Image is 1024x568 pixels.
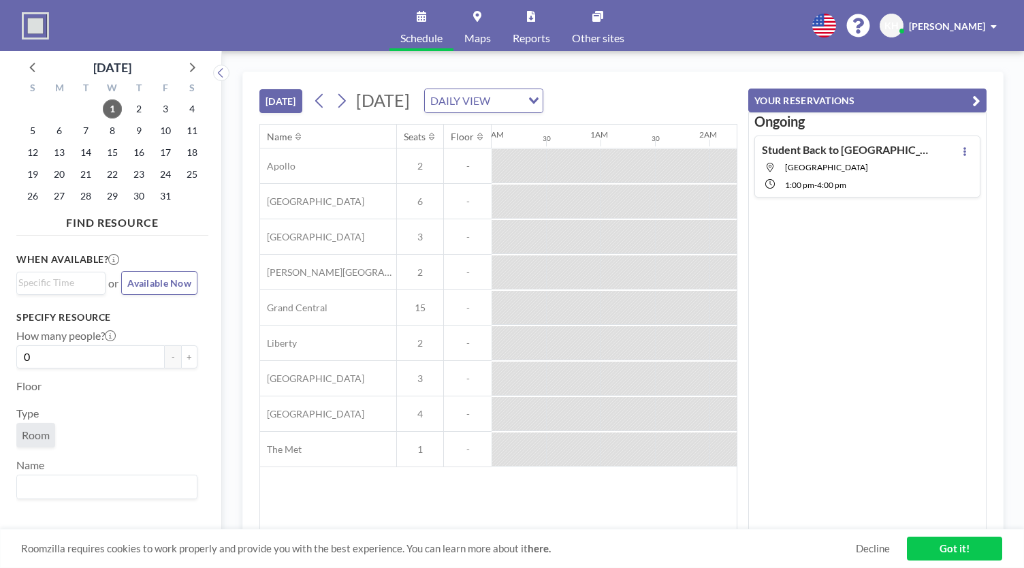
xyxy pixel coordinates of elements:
span: Schedule [400,33,443,44]
span: Tuesday, October 21, 2025 [76,165,95,184]
span: Thursday, October 9, 2025 [129,121,148,140]
span: Reports [513,33,550,44]
span: Wednesday, October 29, 2025 [103,187,122,206]
span: 2 [397,160,443,172]
span: Brooklyn Bridge [785,162,868,172]
span: Monday, October 27, 2025 [50,187,69,206]
span: Friday, October 10, 2025 [156,121,175,140]
div: Search for option [425,89,543,112]
span: The Met [260,443,302,456]
input: Search for option [18,275,97,290]
span: Roomzilla requires cookies to work properly and provide you with the best experience. You can lea... [21,542,856,555]
span: Tuesday, October 7, 2025 [76,121,95,140]
span: Friday, October 3, 2025 [156,99,175,119]
span: Saturday, October 11, 2025 [182,121,202,140]
span: [DATE] [356,90,410,110]
div: 30 [543,134,551,143]
span: Thursday, October 2, 2025 [129,99,148,119]
h4: Student Back to [GEOGRAPHIC_DATA] [762,143,932,157]
span: Thursday, October 23, 2025 [129,165,148,184]
span: - [444,443,492,456]
span: 2 [397,266,443,279]
div: W [99,80,126,98]
span: Apollo [260,160,295,172]
span: 1 [397,443,443,456]
a: here. [528,542,551,554]
span: 4 [397,408,443,420]
span: Sunday, October 26, 2025 [23,187,42,206]
span: 15 [397,302,443,314]
div: 2AM [699,129,717,140]
label: Floor [16,379,42,393]
span: Friday, October 24, 2025 [156,165,175,184]
span: Friday, October 17, 2025 [156,143,175,162]
span: Monday, October 6, 2025 [50,121,69,140]
span: Wednesday, October 8, 2025 [103,121,122,140]
div: Floor [451,131,474,143]
span: Tuesday, October 28, 2025 [76,187,95,206]
span: Grand Central [260,302,327,314]
div: 30 [652,134,660,143]
span: 1:00 PM [785,180,814,190]
span: Wednesday, October 22, 2025 [103,165,122,184]
span: or [108,277,118,290]
img: organization-logo [22,12,49,40]
button: Available Now [121,271,197,295]
span: Sunday, October 19, 2025 [23,165,42,184]
span: Monday, October 13, 2025 [50,143,69,162]
div: S [178,80,205,98]
button: + [181,345,197,368]
input: Search for option [18,478,189,496]
span: - [444,408,492,420]
div: Search for option [17,272,105,293]
span: Friday, October 31, 2025 [156,187,175,206]
span: - [444,302,492,314]
label: Name [16,458,44,472]
span: - [444,337,492,349]
button: YOUR RESERVATIONS [748,89,987,112]
span: 2 [397,337,443,349]
span: [PERSON_NAME] [909,20,985,32]
label: Type [16,407,39,420]
span: Sunday, October 12, 2025 [23,143,42,162]
span: Available Now [127,277,191,289]
span: 3 [397,231,443,243]
span: 4:00 PM [817,180,846,190]
span: Sunday, October 5, 2025 [23,121,42,140]
span: Maps [464,33,491,44]
span: Other sites [572,33,624,44]
span: - [444,266,492,279]
span: [PERSON_NAME][GEOGRAPHIC_DATA] [260,266,396,279]
a: Got it! [907,537,1002,561]
button: - [165,345,181,368]
span: - [444,195,492,208]
span: Saturday, October 4, 2025 [182,99,202,119]
span: - [444,160,492,172]
a: Decline [856,542,890,555]
label: How many people? [16,329,116,343]
span: Liberty [260,337,297,349]
div: Seats [404,131,426,143]
span: Saturday, October 18, 2025 [182,143,202,162]
span: Tuesday, October 14, 2025 [76,143,95,162]
h3: Ongoing [754,113,980,130]
input: Search for option [494,92,520,110]
div: S [20,80,46,98]
div: Name [267,131,292,143]
span: - [814,180,817,190]
span: 3 [397,373,443,385]
span: Wednesday, October 15, 2025 [103,143,122,162]
h3: Specify resource [16,311,197,324]
div: T [125,80,152,98]
div: 1AM [590,129,608,140]
div: Search for option [17,475,197,499]
span: Wednesday, October 1, 2025 [103,99,122,119]
span: Saturday, October 25, 2025 [182,165,202,184]
span: 6 [397,195,443,208]
span: Thursday, October 16, 2025 [129,143,148,162]
div: T [73,80,99,98]
span: Thursday, October 30, 2025 [129,187,148,206]
span: Monday, October 20, 2025 [50,165,69,184]
span: - [444,231,492,243]
span: - [444,373,492,385]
